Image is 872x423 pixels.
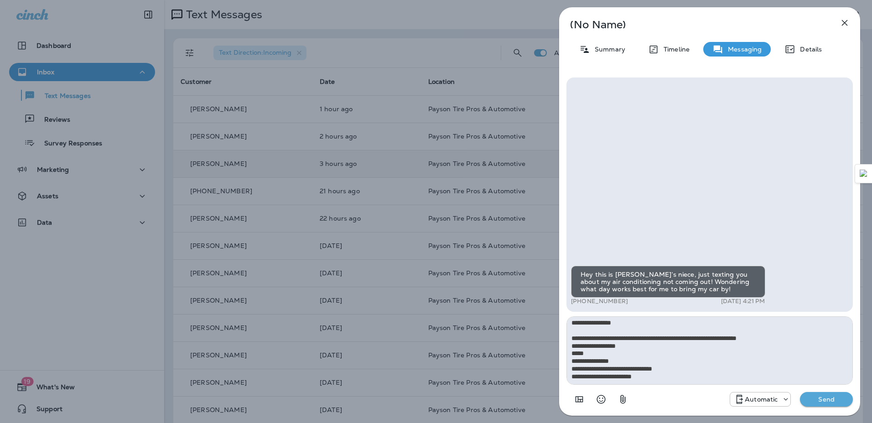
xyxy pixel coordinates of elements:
p: Timeline [659,46,690,53]
p: [DATE] 4:21 PM [721,298,765,305]
p: [PHONE_NUMBER] [571,298,628,305]
p: Messaging [723,46,762,53]
p: (No Name) [570,21,819,28]
p: Automatic [745,396,778,403]
button: Send [800,392,853,407]
p: Details [795,46,822,53]
p: Send [807,395,846,403]
div: Hey this is [PERSON_NAME]’s niece, just texting you about my air conditioning not coming out! Won... [571,266,765,298]
img: Detect Auto [860,170,868,178]
p: Summary [590,46,625,53]
button: Select an emoji [592,390,610,408]
button: Add in a premade template [570,390,588,408]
